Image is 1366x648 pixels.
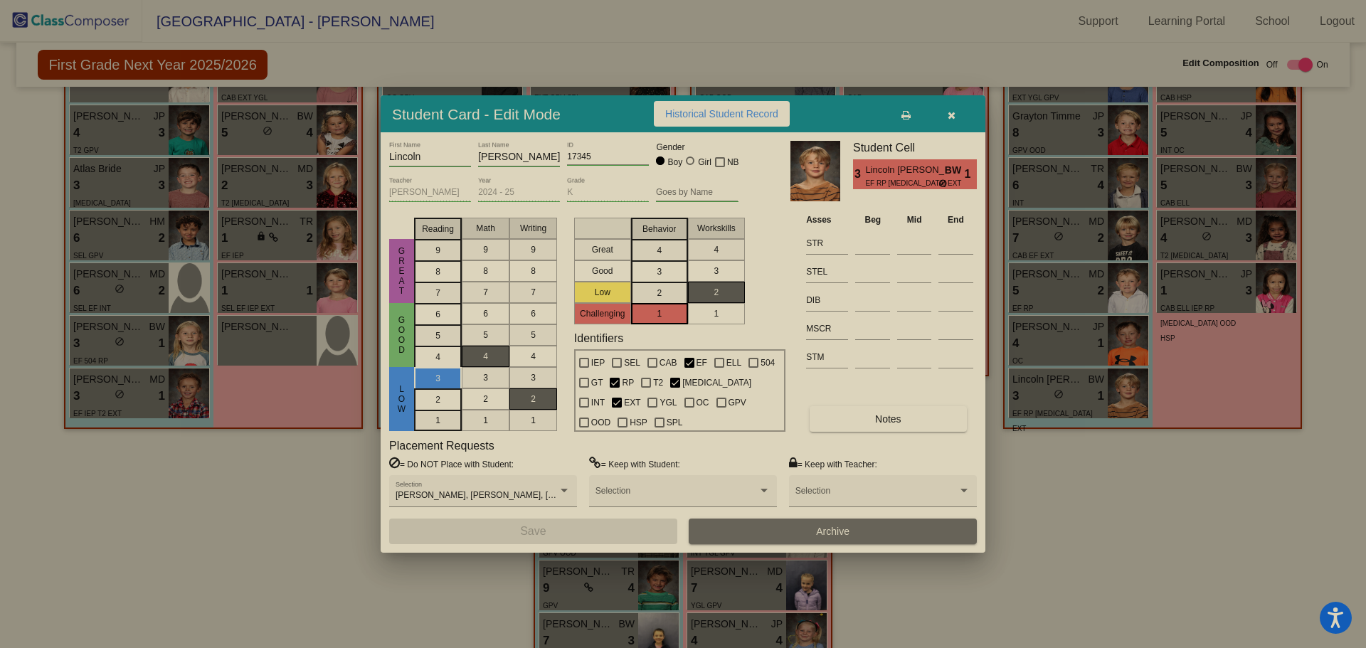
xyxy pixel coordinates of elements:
div: Girl [697,156,711,169]
span: 504 [761,354,775,371]
span: INT [591,394,605,411]
span: Save [520,525,546,537]
h3: Student Cell [853,141,977,154]
span: Notes [875,413,901,425]
span: 1 [531,414,536,427]
span: Lincoln [PERSON_NAME] [865,163,944,178]
span: 9 [483,243,488,256]
span: 3 [531,371,536,384]
span: [MEDICAL_DATA] [682,374,751,391]
label: Identifiers [574,331,623,345]
span: 4 [714,243,719,256]
span: 3 [714,265,719,277]
span: 8 [435,265,440,278]
button: Archive [689,519,977,544]
div: Boy [667,156,683,169]
label: = Keep with Teacher: [789,457,877,471]
span: 3 [853,166,865,183]
input: year [478,188,560,198]
span: 1 [483,414,488,427]
span: 2 [657,287,662,299]
span: 8 [531,265,536,277]
span: IEP [591,354,605,371]
span: NB [727,154,739,171]
span: SPL [667,414,683,431]
button: Save [389,519,677,544]
span: Writing [520,222,546,235]
span: EXT [624,394,640,411]
span: Great [396,246,408,296]
span: ELL [726,354,741,371]
span: 9 [435,244,440,257]
input: assessment [806,318,848,339]
th: Asses [803,212,852,228]
span: 2 [714,286,719,299]
span: 8 [483,265,488,277]
span: Historical Student Record [665,108,778,119]
span: GPV [729,394,746,411]
th: End [935,212,977,228]
span: 5 [435,329,440,342]
button: Notes [810,406,966,432]
span: Workskills [697,222,736,235]
span: Behavior [642,223,676,235]
span: BW [945,163,965,178]
span: YGL [660,394,677,411]
span: SEL [624,354,640,371]
span: OC [697,394,709,411]
input: teacher [389,188,471,198]
span: HSP [630,414,647,431]
span: 4 [657,244,662,257]
span: 9 [531,243,536,256]
span: OOD [591,414,610,431]
span: 1 [714,307,719,320]
button: Historical Student Record [654,101,790,127]
span: GT [591,374,603,391]
span: 3 [483,371,488,384]
span: [PERSON_NAME], [PERSON_NAME], [PERSON_NAME], [PERSON_NAME] [PERSON_NAME], [PERSON_NAME], [PERSON_... [396,490,914,500]
span: 6 [483,307,488,320]
span: 5 [483,329,488,341]
span: T2 [653,374,663,391]
span: 1 [657,307,662,320]
span: 6 [531,307,536,320]
span: RP [622,374,634,391]
input: assessment [806,261,848,282]
span: 1 [965,166,977,183]
span: 4 [435,351,440,363]
span: EF [697,354,707,371]
th: Beg [852,212,894,228]
span: 4 [483,350,488,363]
span: Low [396,384,408,414]
span: 7 [531,286,536,299]
input: assessment [806,233,848,254]
span: 4 [531,350,536,363]
span: 7 [435,287,440,299]
span: 6 [435,308,440,321]
span: CAB [660,354,677,371]
span: 3 [657,265,662,278]
span: 2 [435,393,440,406]
span: Math [476,222,495,235]
span: Archive [816,526,849,537]
th: Mid [894,212,935,228]
span: 1 [435,414,440,427]
label: = Keep with Student: [589,457,680,471]
span: 3 [435,372,440,385]
input: assessment [806,346,848,368]
span: 7 [483,286,488,299]
span: 2 [531,393,536,405]
input: assessment [806,290,848,311]
span: 2 [483,393,488,405]
label: = Do NOT Place with Student: [389,457,514,471]
span: Reading [422,223,454,235]
input: grade [567,188,649,198]
span: 5 [531,329,536,341]
h3: Student Card - Edit Mode [392,105,561,123]
span: EF RP [MEDICAL_DATA] EXT [865,178,939,188]
span: Good [396,315,408,355]
input: goes by name [656,188,738,198]
input: Enter ID [567,152,649,162]
mat-label: Gender [656,141,738,154]
label: Placement Requests [389,439,494,452]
